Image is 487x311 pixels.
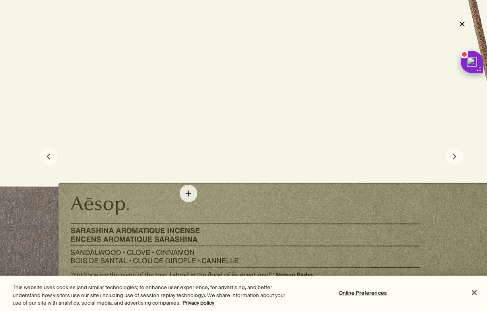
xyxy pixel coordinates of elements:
button: previous slide [40,148,57,165]
div: This website uses cookies (and similar technologies) to enhance user experience, for advertising,... [13,284,292,307]
button: next slide [446,148,463,165]
button: Close [466,284,483,301]
button: Online Preferences, Opens the preference center dialog [338,285,388,301]
a: More information about your privacy, opens in a new tab [182,299,214,306]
